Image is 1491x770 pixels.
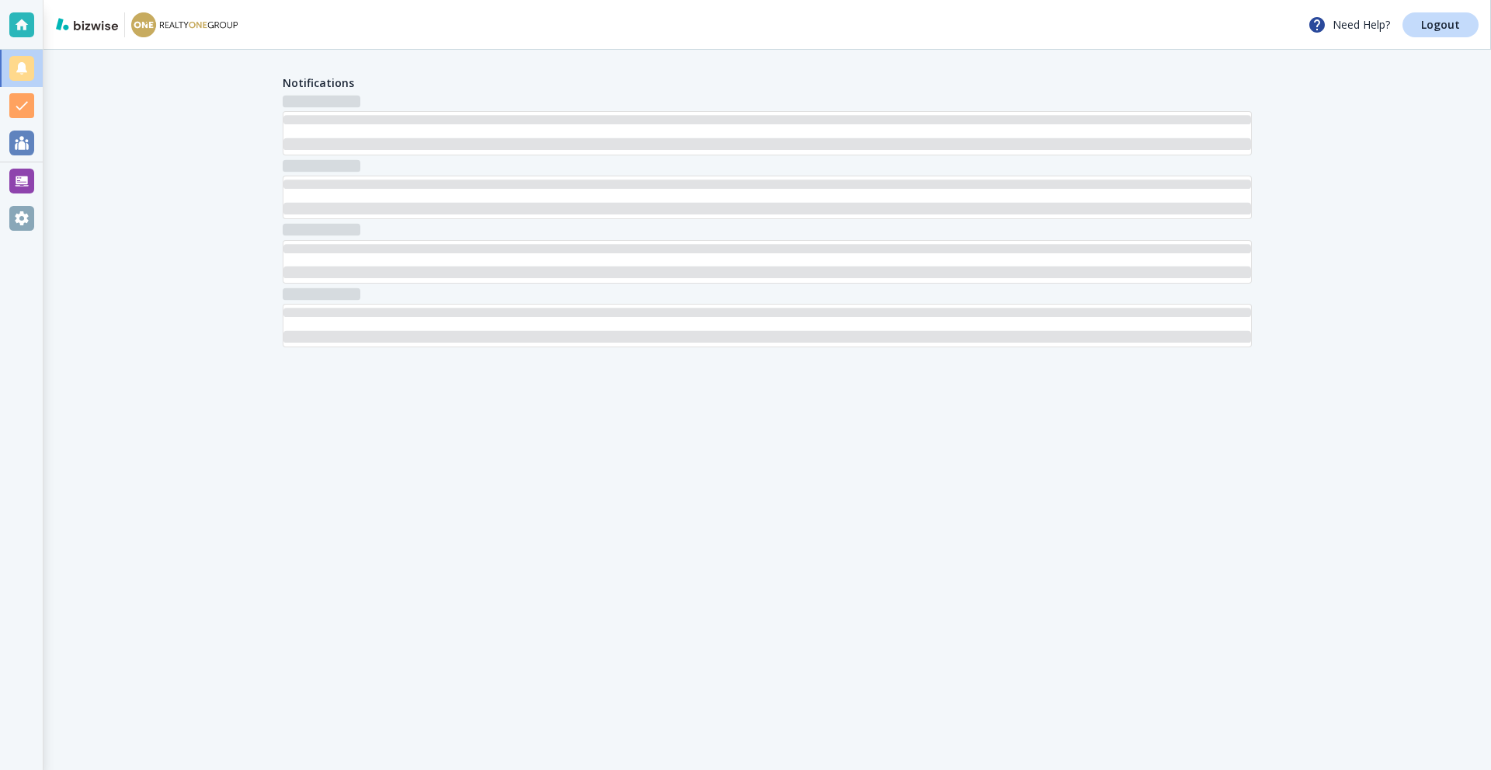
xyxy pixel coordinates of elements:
img: MVP Realty Associates LLC [131,12,238,37]
p: Need Help? [1308,16,1390,34]
img: bizwise [56,18,118,30]
p: Logout [1421,19,1460,30]
a: Logout [1402,12,1479,37]
h4: Notifications [283,75,354,91]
